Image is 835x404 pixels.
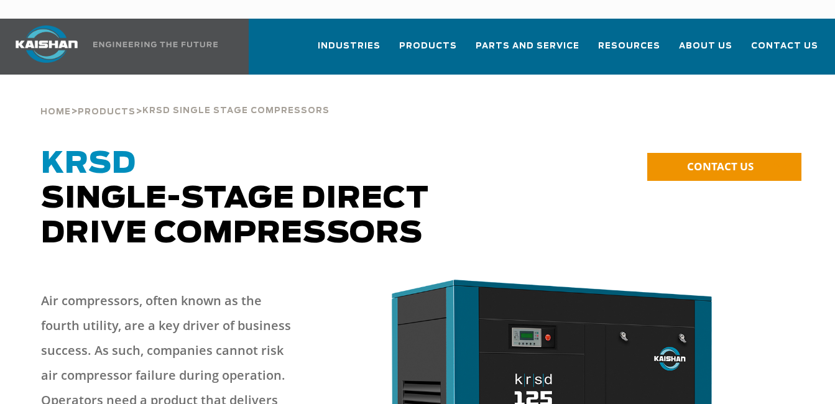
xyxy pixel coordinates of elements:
span: krsd single stage compressors [142,107,330,115]
a: Industries [318,30,381,72]
span: Single-Stage Direct Drive Compressors [41,149,429,249]
a: Contact Us [751,30,818,72]
a: Products [78,106,136,117]
a: Resources [598,30,660,72]
img: Engineering the future [93,42,218,47]
a: Products [399,30,457,72]
a: Home [40,106,71,117]
span: KRSD [41,149,136,179]
span: Contact Us [751,39,818,53]
span: Home [40,108,71,116]
a: CONTACT US [647,153,801,181]
span: Parts and Service [476,39,579,53]
span: Industries [318,39,381,53]
span: CONTACT US [687,159,754,173]
span: Products [78,108,136,116]
span: About Us [679,39,732,53]
a: About Us [679,30,732,72]
span: Products [399,39,457,53]
span: Resources [598,39,660,53]
a: Parts and Service [476,30,579,72]
div: > > [40,75,330,122]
